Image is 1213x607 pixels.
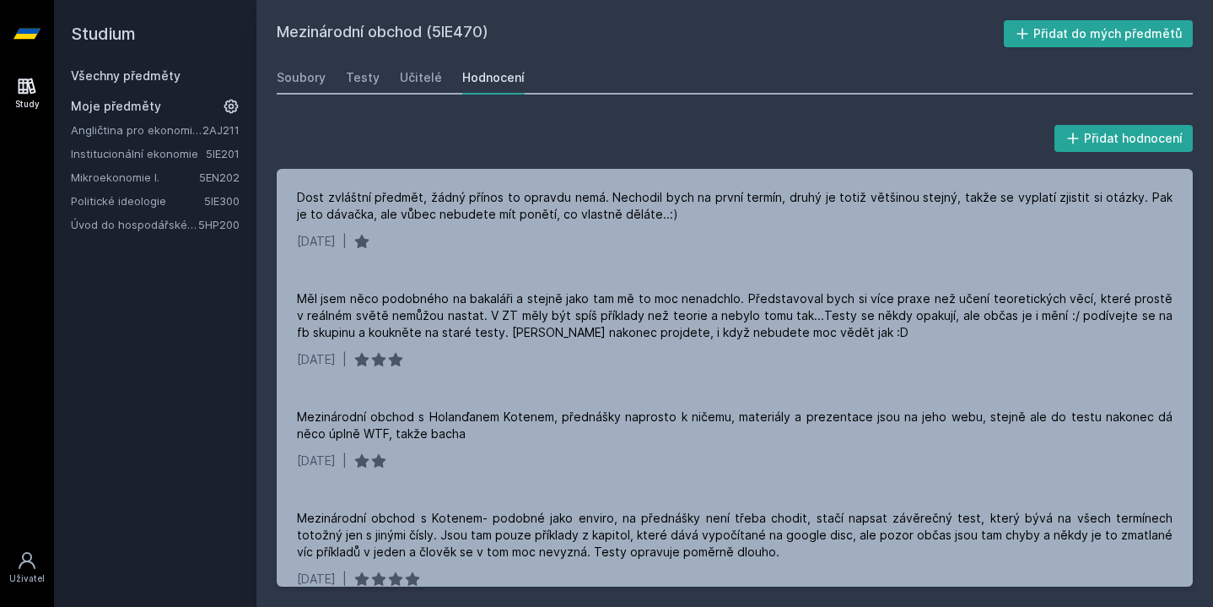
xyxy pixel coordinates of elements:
[277,69,326,86] div: Soubory
[400,61,442,95] a: Učitelé
[400,69,442,86] div: Učitelé
[297,351,336,368] div: [DATE]
[297,233,336,250] div: [DATE]
[71,192,204,209] a: Politické ideologie
[346,61,380,95] a: Testy
[1004,20,1194,47] button: Přidat do mých předmětů
[3,542,51,593] a: Uživatel
[15,98,40,111] div: Study
[206,147,240,160] a: 5IE201
[71,122,202,138] a: Angličtina pro ekonomická studia 1 (B2/C1)
[297,571,336,588] div: [DATE]
[1054,125,1194,152] button: Přidat hodnocení
[71,216,198,233] a: Úvod do hospodářské a sociální politiky
[297,453,336,469] div: [DATE]
[277,20,1004,47] h2: Mezinárodní obchod (5IE470)
[277,61,326,95] a: Soubory
[342,453,347,469] div: |
[297,189,1173,223] div: Dost zvláštní předmět, žádný přínos to opravdu nemá. Nechodil bych na první termín, druhý je toti...
[9,572,45,585] div: Uživatel
[346,69,380,86] div: Testy
[71,98,161,115] span: Moje předměty
[297,510,1173,561] div: Mezinárodní obchod s Kotenem- podobné jako enviro, na přednášky není třeba chodit, stačí napsat z...
[199,171,240,184] a: 5EN202
[342,571,347,588] div: |
[198,218,240,231] a: 5HP200
[462,61,525,95] a: Hodnocení
[3,68,51,119] a: Study
[71,145,206,162] a: Institucionální ekonomie
[462,69,525,86] div: Hodnocení
[297,409,1173,442] div: Mezinárodní obchod s Holanďanem Kotenem, přednášky naprosto k ničemu, materiály a prezentace jsou...
[204,194,240,208] a: 5IE300
[342,233,347,250] div: |
[71,169,199,186] a: Mikroekonomie I.
[342,351,347,368] div: |
[71,68,181,83] a: Všechny předměty
[202,123,240,137] a: 2AJ211
[297,290,1173,341] div: Měl jsem něco podobného na bakaláři a stejně jako tam mě to moc nenadchlo. Představoval bych si v...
